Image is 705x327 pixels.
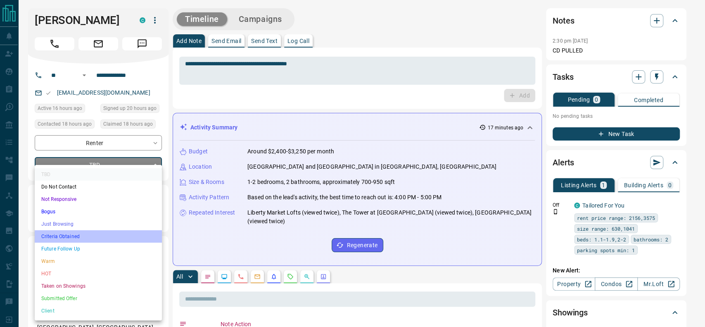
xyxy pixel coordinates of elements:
[35,243,162,255] li: Future Follow Up
[35,292,162,305] li: Submitted Offer
[35,218,162,230] li: Just Browsing
[35,267,162,280] li: HOT
[35,181,162,193] li: Do Not Contact
[35,280,162,292] li: Taken on Showings
[35,193,162,205] li: Not Responsive
[35,205,162,218] li: Bogus
[35,305,162,317] li: Client
[35,255,162,267] li: Warm
[35,230,162,243] li: Criteria Obtained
